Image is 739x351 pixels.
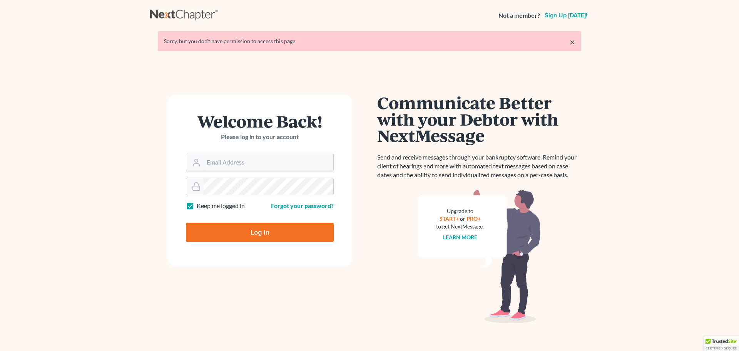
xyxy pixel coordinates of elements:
a: Sign up [DATE]! [543,12,589,18]
p: Please log in to your account [186,133,334,141]
div: TrustedSite Certified [704,336,739,351]
a: PRO+ [466,215,481,222]
input: Log In [186,223,334,242]
a: × [570,37,575,47]
span: or [460,215,465,222]
div: to get NextMessage. [436,223,484,230]
div: Sorry, but you don't have permission to access this page [164,37,575,45]
div: Upgrade to [436,207,484,215]
a: Forgot your password? [271,202,334,209]
input: Email Address [204,154,333,171]
p: Send and receive messages through your bankruptcy software. Remind your client of hearings and mo... [377,153,581,180]
h1: Communicate Better with your Debtor with NextMessage [377,94,581,144]
img: nextmessage_bg-59042aed3d76b12b5cd301f8e5b87938c9018125f34e5fa2b7a6b67550977c72.svg [418,189,541,324]
strong: Not a member? [498,11,540,20]
h1: Welcome Back! [186,113,334,129]
a: START+ [440,215,459,222]
a: Learn more [443,234,477,240]
label: Keep me logged in [197,202,245,210]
